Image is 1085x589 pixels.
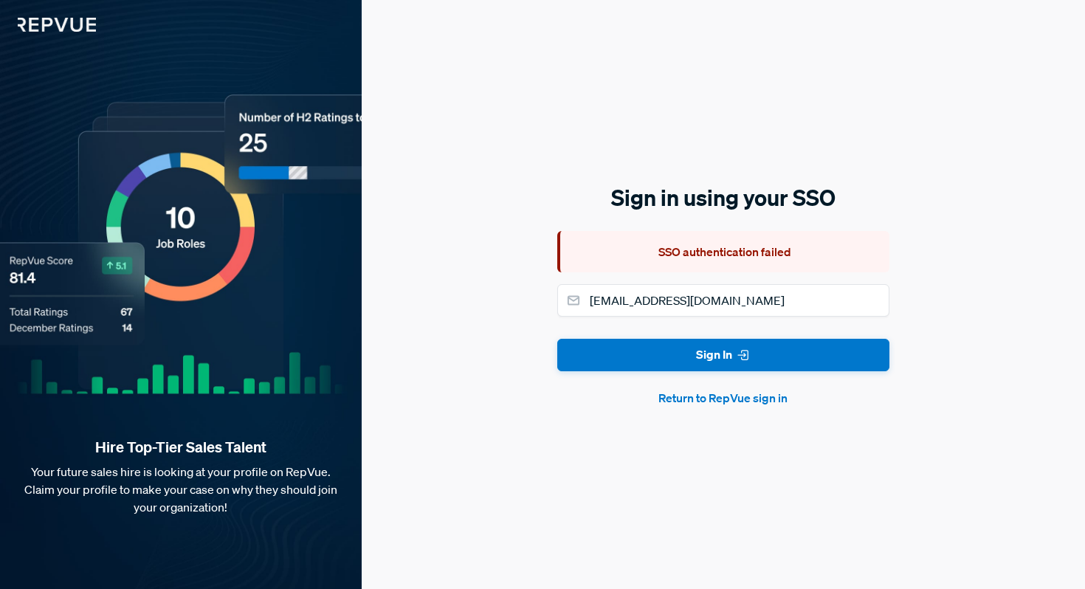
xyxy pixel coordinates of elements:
[557,389,889,407] button: Return to RepVue sign in
[557,339,889,372] button: Sign In
[24,463,338,516] p: Your future sales hire is looking at your profile on RepVue. Claim your profile to make your case...
[557,231,889,272] div: SSO authentication failed
[557,284,889,317] input: Email address
[24,438,338,457] strong: Hire Top-Tier Sales Talent
[557,182,889,213] h5: Sign in using your SSO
